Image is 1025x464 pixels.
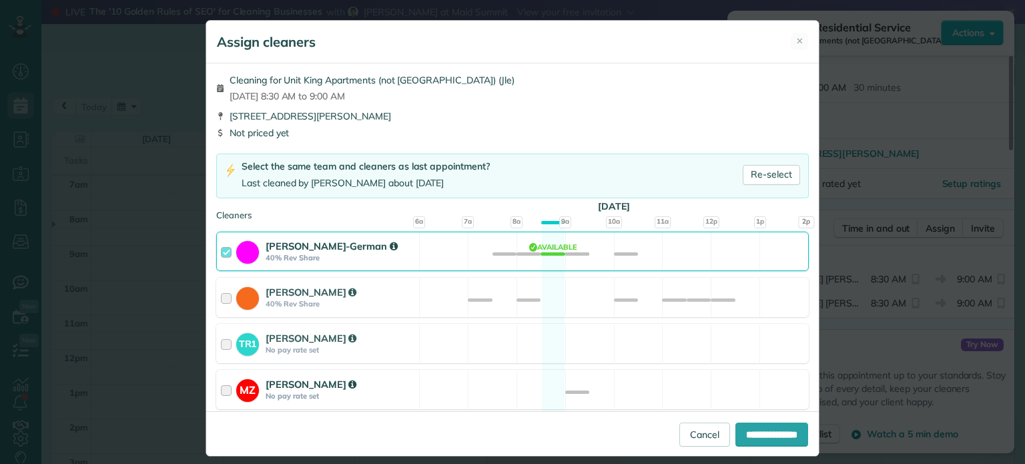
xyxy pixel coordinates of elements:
[796,35,803,47] span: ✕
[217,33,316,51] h5: Assign cleaners
[266,299,415,308] strong: 40% Rev Share
[236,379,259,398] strong: MZ
[216,209,809,213] div: Cleaners
[216,126,809,140] div: Not priced yet
[266,391,415,401] strong: No pay rate set
[266,378,356,391] strong: [PERSON_NAME]
[230,89,515,103] span: [DATE] 8:30 AM to 9:00 AM
[242,160,490,174] div: Select the same team and cleaners as last appointment?
[266,286,356,298] strong: [PERSON_NAME]
[216,109,809,123] div: [STREET_ADDRESS][PERSON_NAME]
[242,176,490,190] div: Last cleaned by [PERSON_NAME] about [DATE]
[266,332,356,344] strong: [PERSON_NAME]
[230,73,515,87] span: Cleaning for Unit King Apartments (not [GEOGRAPHIC_DATA]) (Jle)
[225,164,236,178] img: lightning-bolt-icon-94e5364df696ac2de96d3a42b8a9ff6ba979493684c50e6bbbcda72601fa0d29.png
[236,333,259,351] strong: TR1
[679,423,730,447] a: Cancel
[266,345,415,355] strong: No pay rate set
[266,240,398,252] strong: [PERSON_NAME]-German
[743,165,800,185] a: Re-select
[266,253,415,262] strong: 40% Rev Share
